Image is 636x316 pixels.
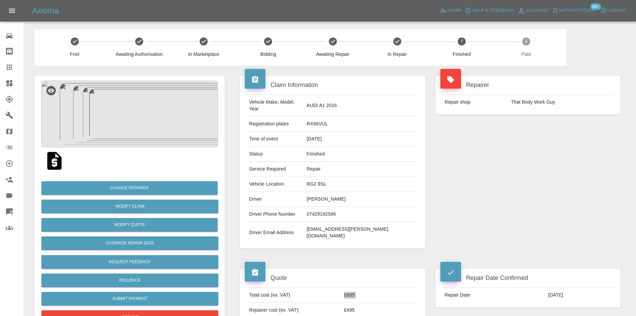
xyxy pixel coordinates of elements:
[304,117,419,132] td: RX66VUL
[245,81,420,90] h4: Claim Information
[304,177,419,192] td: RG2 9SL
[246,177,304,192] td: Vehicle Location
[304,132,419,147] td: [DATE]
[508,95,614,110] td: That Body Work Guy
[174,51,233,58] span: In Marketplace
[304,192,419,207] td: [PERSON_NAME]
[440,81,616,90] h4: Repairer
[304,222,419,243] td: [EMAIL_ADDRESS][PERSON_NAME][DOMAIN_NAME]
[44,150,65,172] img: qt_1Ry7JIA4aDea5wMj1JkHq7kc
[440,274,616,283] h4: Repair Date Confirmed
[246,132,304,147] td: Time of event
[246,162,304,177] td: Service Required
[607,7,626,14] span: Logout
[590,3,601,10] span: 99+
[303,51,362,58] span: Awaiting Repair
[442,95,508,110] td: Repair shop
[246,207,304,222] td: Driver Phone Number
[246,288,341,303] td: Total cost (ex. VAT)
[41,274,218,287] button: Rollback
[463,5,515,16] button: Help & Feedback
[559,7,594,14] span: Notifications
[497,51,556,58] span: Paid
[246,147,304,162] td: Status
[41,181,218,195] button: Change Repairer
[41,255,218,269] button: Request Feedback
[246,222,304,243] td: Driver Email Address
[442,288,546,303] td: Repair Date
[246,117,304,132] td: Registration plates
[461,39,463,44] text: 7
[32,5,59,16] h5: Axioma
[550,5,596,16] button: Notifications
[304,207,419,222] td: 07429192586
[438,5,463,16] a: Admin
[4,3,20,19] button: Open drawer
[304,162,419,177] td: Repair
[41,200,218,213] a: Modify Claim
[41,218,218,232] button: Modify Quote
[41,292,218,306] button: Submit Payment
[239,51,298,58] span: Bidding
[246,95,304,117] td: Vehicle Make, Model, Year
[246,192,304,207] td: Driver
[245,274,420,283] h4: Quote
[546,288,614,303] td: [DATE]
[342,288,419,303] td: £695
[447,7,462,14] span: Admin
[526,7,549,15] span: Account
[598,5,628,16] button: Logout
[516,5,550,16] a: Account
[110,51,169,58] span: Awaiting Authorisation
[472,7,514,14] span: Help & Feedback
[432,51,491,58] span: Finished
[41,236,218,250] button: Override Repair Date
[304,95,419,117] td: AUDI A1 2016
[525,39,527,44] text: 8
[304,147,419,162] td: Finished
[368,51,427,58] span: In Repair
[41,81,218,147] img: 4e1cf386-f45f-414d-b225-7dd62dd22088
[45,51,104,58] span: Fnol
